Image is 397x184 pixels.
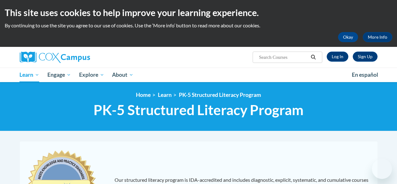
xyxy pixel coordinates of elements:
[158,92,172,98] a: Learn
[20,52,133,63] a: Cox Campus
[19,71,39,79] span: Learn
[327,52,348,62] a: Log In
[5,22,392,29] p: By continuing to use the site you agree to our use of cookies. Use the ‘More info’ button to read...
[348,68,382,81] a: En español
[47,71,71,79] span: Engage
[363,32,392,42] a: More Info
[16,68,44,82] a: Learn
[112,71,133,79] span: About
[338,32,358,42] button: Okay
[79,71,104,79] span: Explore
[258,53,308,61] input: Search Courses
[5,6,392,19] h2: This site uses cookies to help improve your learning experience.
[352,71,378,78] span: En español
[43,68,75,82] a: Engage
[108,68,137,82] a: About
[179,92,261,98] a: PK-5 Structured Literacy Program
[75,68,108,82] a: Explore
[308,53,318,61] button: Search
[136,92,151,98] a: Home
[353,52,378,62] a: Register
[94,102,303,118] span: PK-5 Structured Literacy Program
[372,159,392,179] iframe: Button to launch messaging window
[15,68,382,82] div: Main menu
[20,52,90,63] img: Cox Campus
